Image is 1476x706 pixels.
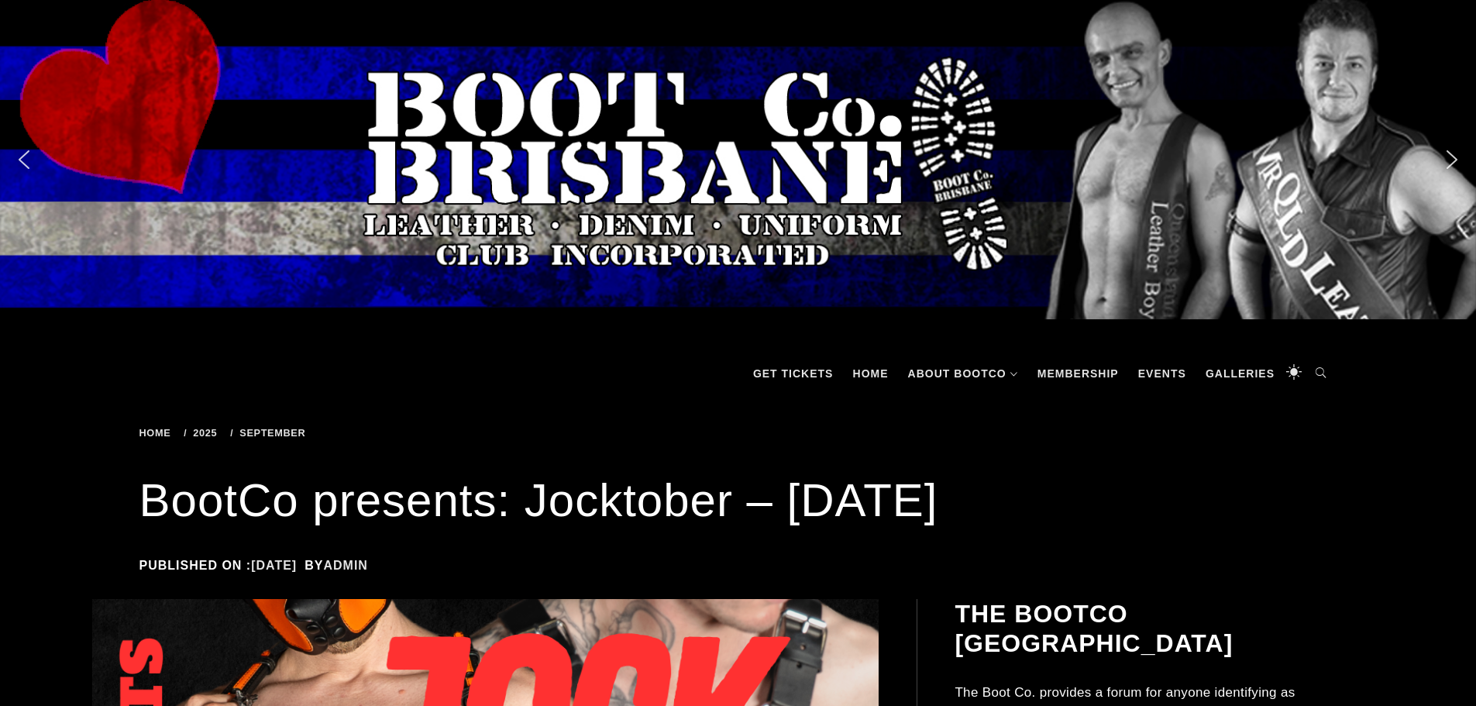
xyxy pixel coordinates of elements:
a: 2025 [184,427,222,439]
a: Home [845,350,896,397]
a: GET TICKETS [745,350,841,397]
div: Breadcrumbs [139,428,562,439]
a: Membership [1030,350,1127,397]
a: September [230,427,311,439]
a: Galleries [1198,350,1282,397]
img: next arrow [1440,147,1464,172]
a: Home [139,427,177,439]
h1: BootCo presents: Jocktober – [DATE] [139,470,1337,532]
a: [DATE] [251,559,297,572]
span: Published on : [139,559,305,572]
a: admin [323,559,367,572]
a: About BootCo [900,350,1026,397]
h2: The BootCo [GEOGRAPHIC_DATA] [955,599,1334,659]
span: by [304,559,376,572]
a: Events [1130,350,1194,397]
img: previous arrow [12,147,36,172]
